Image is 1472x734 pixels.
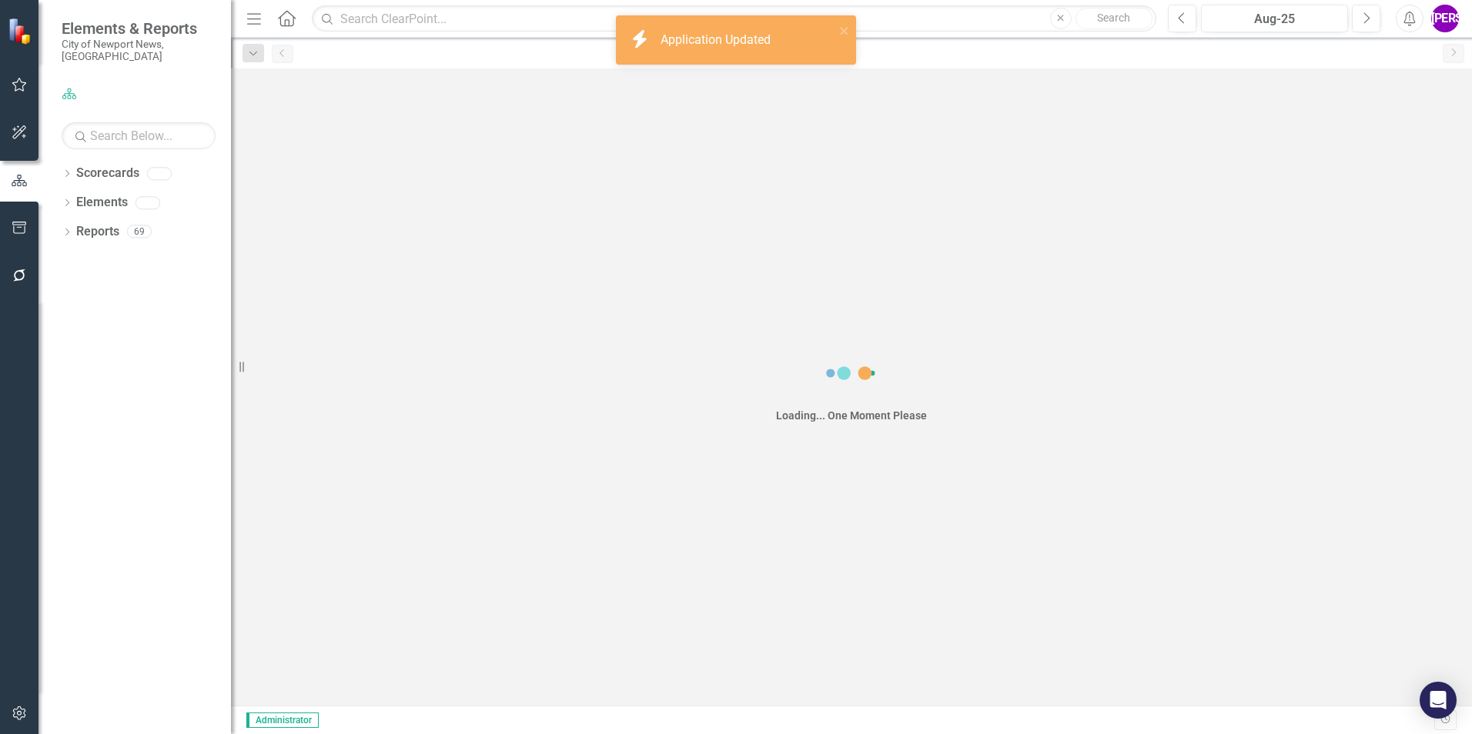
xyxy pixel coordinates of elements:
span: Elements & Reports [62,19,216,38]
button: close [839,22,850,39]
small: City of Newport News, [GEOGRAPHIC_DATA] [62,38,216,63]
div: 69 [127,225,152,239]
a: Reports [76,223,119,241]
button: [PERSON_NAME] [1431,5,1459,32]
div: Application Updated [661,32,774,49]
span: Administrator [246,712,319,728]
button: Aug-25 [1201,5,1348,32]
div: Aug-25 [1206,10,1343,28]
div: Open Intercom Messenger [1420,682,1457,719]
span: Search [1097,12,1130,24]
button: Search [1076,8,1153,29]
input: Search ClearPoint... [312,5,1156,32]
img: ClearPoint Strategy [7,16,35,45]
div: Loading... One Moment Please [776,408,927,423]
a: Scorecards [76,165,139,182]
input: Search Below... [62,122,216,149]
a: Elements [76,194,128,212]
